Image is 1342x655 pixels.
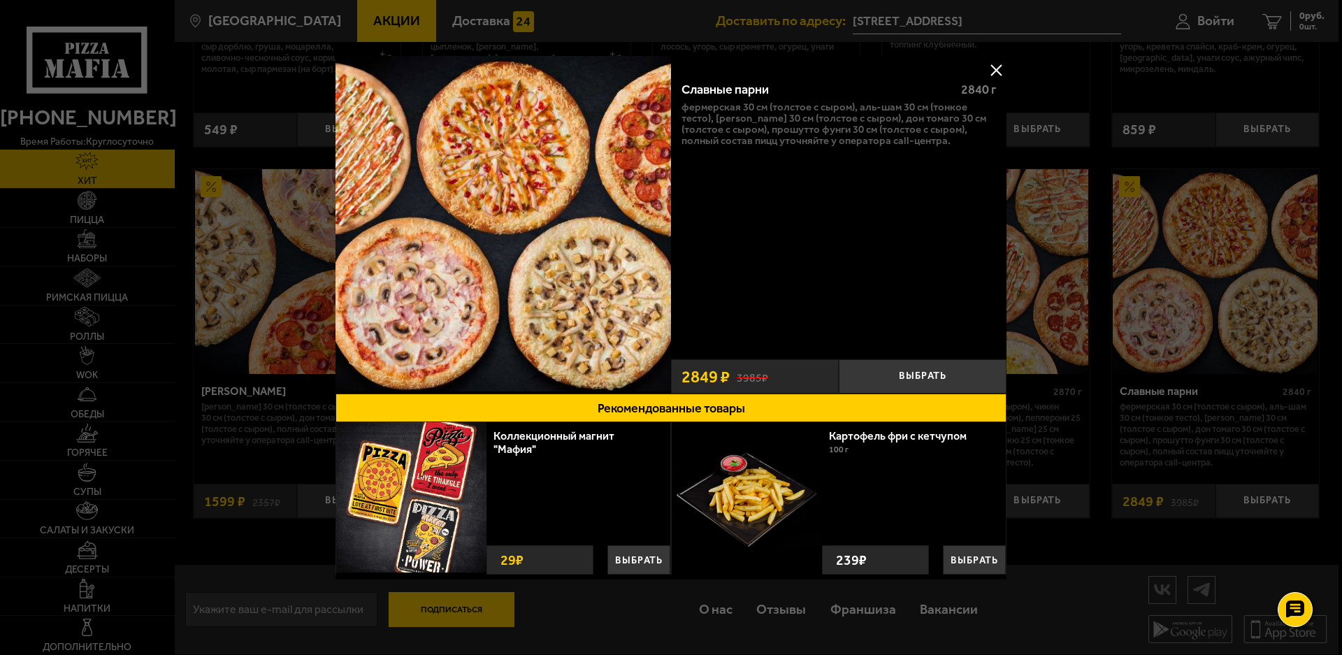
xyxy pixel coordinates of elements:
[737,369,768,384] s: 3985 ₽
[497,546,527,574] strong: 29 ₽
[335,394,1006,422] button: Рекомендованные товары
[839,359,1006,394] button: Выбрать
[681,101,996,146] p: Фермерская 30 см (толстое с сыром), Аль-Шам 30 см (тонкое тесто), [PERSON_NAME] 30 см (толстое с ...
[681,368,730,385] span: 2849 ₽
[607,545,670,575] button: Выбрать
[335,56,671,391] img: Славные парни
[335,56,671,394] a: Славные парни
[829,445,849,454] span: 100 г
[943,545,1006,575] button: Выбрать
[832,546,870,574] strong: 239 ₽
[493,429,614,456] a: Коллекционный магнит "Мафия"
[829,429,981,442] a: Картофель фри с кетчупом
[681,82,949,98] div: Славные парни
[961,82,996,97] span: 2840 г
